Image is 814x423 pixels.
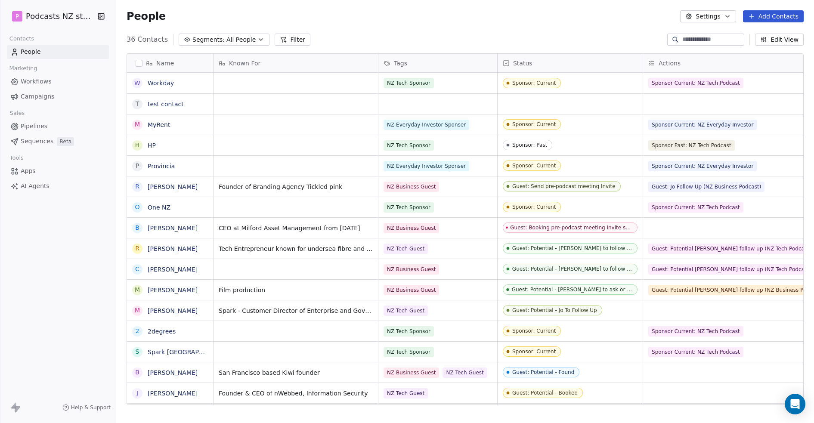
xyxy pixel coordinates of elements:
[512,142,547,148] div: Sponsor: Past
[15,12,19,21] span: P
[648,120,757,130] span: Sponsor Current: NZ Everyday Investor
[26,11,95,22] span: Podcasts NZ studio
[148,142,156,149] a: HP
[384,264,439,275] span: NZ Business Guest
[148,328,176,335] a: 2degrees
[7,179,109,193] a: AI Agents
[148,390,198,397] a: [PERSON_NAME]
[136,347,139,356] div: S
[135,368,139,377] div: B
[384,223,439,233] span: NZ Business Guest
[219,224,373,232] span: CEO at Milford Asset Management from [DATE]
[219,389,373,398] span: Founder & CEO of nWebbed, Information Security
[148,121,170,128] a: MyRent
[648,326,743,337] span: Sponsor Current: NZ Tech Podcast
[7,74,109,89] a: Workflows
[384,161,469,171] span: NZ Everyday Investor Sponser
[6,62,41,75] span: Marketing
[135,285,140,294] div: M
[219,244,373,253] span: Tech Entrepreneur known for undersea fibre and large data centres
[648,347,743,357] span: Sponsor Current: NZ Tech Podcast
[384,182,439,192] span: NZ Business Guest
[512,390,578,396] div: Guest: Potential - Booked
[384,306,428,316] span: NZ Tech Guest
[743,10,804,22] button: Add Contacts
[148,369,198,376] a: [PERSON_NAME]
[7,164,109,178] a: Apps
[648,161,757,171] span: Sponsor Current: NZ Everyday Investor
[512,328,556,334] div: Sponsor: Current
[57,137,74,146] span: Beta
[148,307,198,314] a: [PERSON_NAME]
[148,287,198,293] a: [PERSON_NAME]
[127,34,168,45] span: 36 Contacts
[127,10,166,23] span: People
[135,306,140,315] div: M
[384,347,434,357] span: NZ Tech Sponsor
[135,141,140,150] div: H
[148,163,175,170] a: Provincia
[21,92,54,101] span: Campaigns
[7,90,109,104] a: Campaigns
[148,266,198,273] a: [PERSON_NAME]
[214,54,378,72] div: Known For
[136,99,139,108] div: t
[512,307,597,313] div: Guest: Potential - Jo To Follow Up
[512,204,556,210] div: Sponsor: Current
[394,59,407,68] span: Tags
[512,349,556,355] div: Sponsor: Current
[219,306,373,315] span: Spark - Customer Director of Enterprise and Government
[148,225,198,232] a: [PERSON_NAME]
[378,54,497,72] div: Tags
[148,204,170,211] a: One NZ
[7,119,109,133] a: Pipelines
[443,367,487,378] span: NZ Tech Guest
[135,223,139,232] div: B
[219,286,373,294] span: Film production
[510,225,632,231] div: Guest: Booking pre-podcast meeting Invite sent - Waiting for Reply
[512,369,574,375] div: Guest: Potential - Found
[127,54,213,72] div: Name
[7,45,109,59] a: People
[384,78,434,88] span: NZ Tech Sponsor
[135,182,139,191] div: R
[384,367,439,378] span: NZ Business Guest
[135,265,139,274] div: C
[127,73,214,405] div: grid
[148,245,198,252] a: [PERSON_NAME]
[384,244,428,254] span: NZ Tech Guest
[384,388,428,398] span: NZ Tech Guest
[71,404,111,411] span: Help & Support
[6,151,27,164] span: Tools
[136,161,139,170] div: P
[659,59,681,68] span: Actions
[135,203,139,212] div: O
[648,140,735,151] span: Sponsor Past: NZ Tech Podcast
[275,34,310,46] button: Filter
[21,47,41,56] span: People
[512,183,616,189] div: Guest: Send pre-podcast meeting Invite
[648,202,743,213] span: Sponsor Current: NZ Tech Podcast
[755,34,804,46] button: Edit View
[229,59,260,68] span: Known For
[135,244,139,253] div: R
[498,54,643,72] div: Status
[384,285,439,295] span: NZ Business Guest
[512,80,556,86] div: Sponsor: Current
[512,287,632,293] div: Guest: Potential - [PERSON_NAME] to ask or action
[226,35,256,44] span: All People
[148,101,184,108] a: test contact
[384,326,434,337] span: NZ Tech Sponsor
[648,78,743,88] span: Sponsor Current: NZ Tech Podcast
[21,77,52,86] span: Workflows
[680,10,736,22] button: Settings
[136,327,139,336] div: 2
[21,137,53,146] span: Sequences
[785,394,805,414] div: Open Intercom Messenger
[136,389,138,398] div: J
[148,183,198,190] a: [PERSON_NAME]
[6,107,28,120] span: Sales
[134,79,140,88] div: W
[148,349,230,355] a: Spark [GEOGRAPHIC_DATA]
[513,59,532,68] span: Status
